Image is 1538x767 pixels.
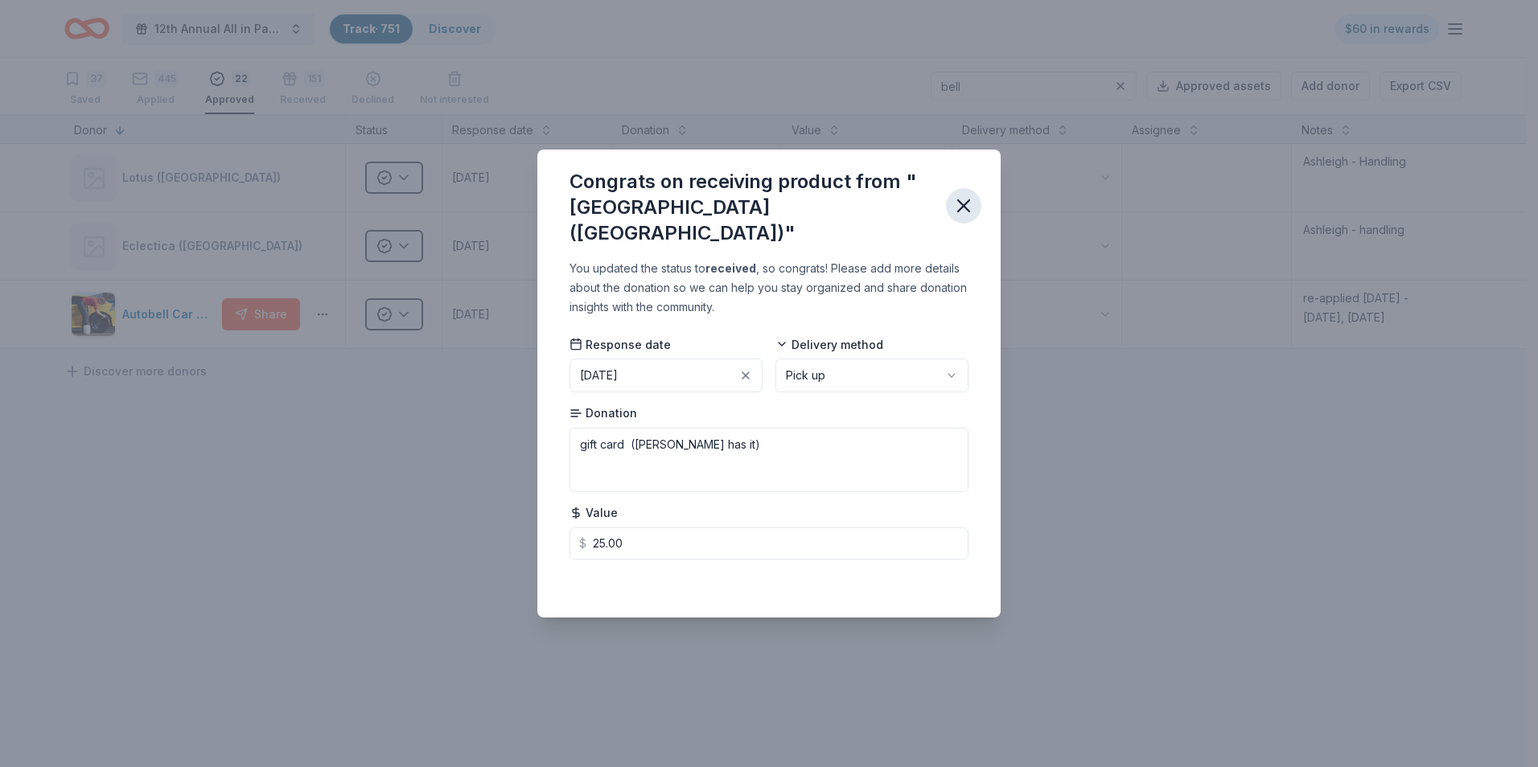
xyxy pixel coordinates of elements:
[775,337,883,353] span: Delivery method
[570,337,671,353] span: Response date
[570,405,637,421] span: Donation
[580,366,618,385] div: [DATE]
[570,428,968,492] textarea: gift card ([PERSON_NAME] has it)
[570,359,763,392] button: [DATE]
[570,169,933,246] div: Congrats on receiving product from "[GEOGRAPHIC_DATA] ([GEOGRAPHIC_DATA])"
[570,505,618,521] span: Value
[570,259,968,317] div: You updated the status to , so congrats! Please add more details about the donation so we can hel...
[705,261,756,275] b: received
